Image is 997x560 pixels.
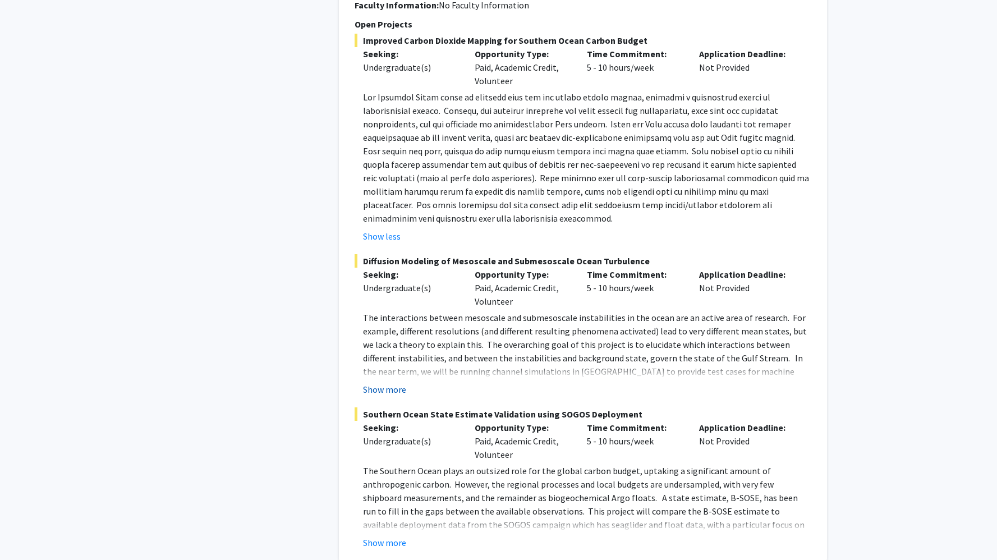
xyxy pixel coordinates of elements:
p: Time Commitment: [587,421,682,434]
span: Diffusion Modeling of Mesoscale and Submesoscale Ocean Turbulence [355,254,811,268]
span: Lor Ipsumdol Sitam conse ad elitsedd eius tem inc utlabo etdolo magnaa, enimadmi v quisnostrud ex... [363,91,809,224]
iframe: Chat [8,509,48,552]
p: Open Projects [355,17,811,31]
div: Undergraduate(s) [363,281,458,295]
p: Opportunity Type: [475,268,570,281]
p: Time Commitment: [587,268,682,281]
div: Not Provided [691,47,803,88]
p: Time Commitment: [587,47,682,61]
p: Application Deadline: [699,268,794,281]
span: Southern Ocean State Estimate Validation using SOGOS Deployment [355,407,811,421]
p: Application Deadline: [699,421,794,434]
div: Not Provided [691,268,803,308]
p: Seeking: [363,421,458,434]
button: Show less [363,229,401,243]
p: Seeking: [363,47,458,61]
div: Not Provided [691,421,803,461]
div: Paid, Academic Credit, Volunteer [466,268,578,308]
p: Seeking: [363,268,458,281]
div: 5 - 10 hours/week [578,421,691,461]
p: Application Deadline: [699,47,794,61]
div: Undergraduate(s) [363,61,458,74]
div: 5 - 10 hours/week [578,268,691,308]
p: Opportunity Type: [475,47,570,61]
div: Paid, Academic Credit, Volunteer [466,47,578,88]
div: Undergraduate(s) [363,434,458,448]
span: The interactions between mesoscale and submesoscale instabilities in the ocean are an active area... [363,312,808,417]
span: Improved Carbon Dioxide Mapping for Southern Ocean Carbon Budget [355,34,811,47]
div: 5 - 10 hours/week [578,47,691,88]
div: Paid, Academic Credit, Volunteer [466,421,578,461]
button: Show more [363,536,406,549]
p: Opportunity Type: [475,421,570,434]
button: Show more [363,383,406,396]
